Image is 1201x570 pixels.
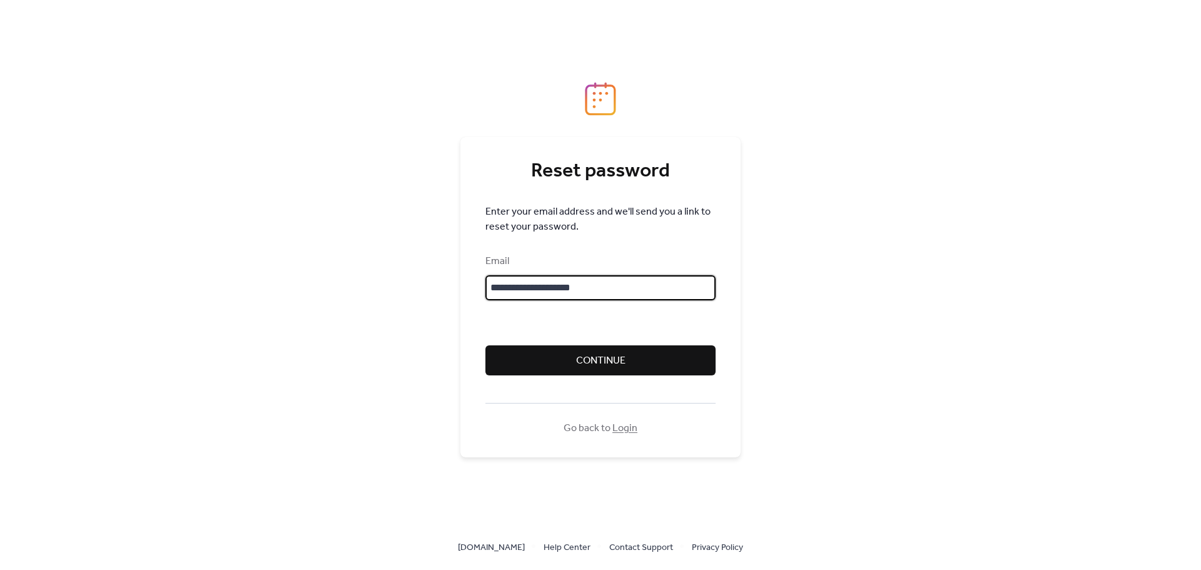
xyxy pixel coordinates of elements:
[544,541,590,556] span: Help Center
[612,419,637,438] a: Login
[609,539,673,555] a: Contact Support
[609,541,673,556] span: Contact Support
[485,205,716,235] span: Enter your email address and we'll send you a link to reset your password.
[692,541,743,556] span: Privacy Policy
[458,541,525,556] span: [DOMAIN_NAME]
[692,539,743,555] a: Privacy Policy
[585,82,616,116] img: logo
[485,254,713,269] div: Email
[564,421,637,436] span: Go back to
[544,539,590,555] a: Help Center
[485,345,716,375] button: Continue
[458,539,525,555] a: [DOMAIN_NAME]
[485,159,716,184] div: Reset password
[576,354,626,369] span: Continue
